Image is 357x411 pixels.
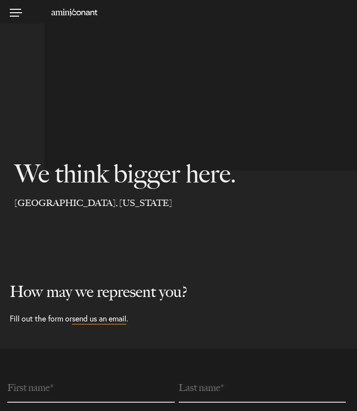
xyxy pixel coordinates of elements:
a: send us an email [72,313,126,324]
a: Home [39,8,97,16]
h2: How may we represent you? [10,282,352,313]
p: Fill out the form or . [10,313,352,324]
input: Last name* [179,373,346,403]
input: First name* [7,373,175,403]
img: Amini & Conant [51,9,97,16]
